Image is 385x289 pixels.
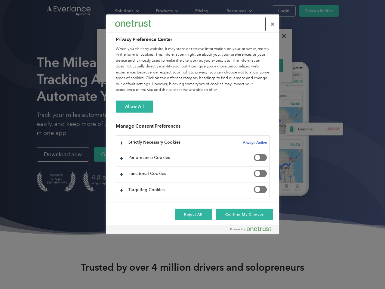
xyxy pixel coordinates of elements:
[266,17,279,31] button: Close
[106,14,279,234] div: Preference center
[116,36,270,43] h2: Privacy Preference Center
[230,226,276,234] a: Powered by OneTrust Opens in a new Tab
[106,14,279,234] div: Privacy Preference Center
[230,226,271,231] img: Powered by OneTrust Opens in a new Tab
[115,17,151,30] div: Everlance
[116,123,270,132] h3: Manage Consent Preferences
[116,46,270,93] div: When you visit any website, it may store or retrieve information on your browser, mostly in the f...
[216,209,273,220] button: Confirm My Choices
[115,20,151,26] img: Everlance
[116,101,153,113] button: Allow All
[175,209,212,220] button: Reject All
